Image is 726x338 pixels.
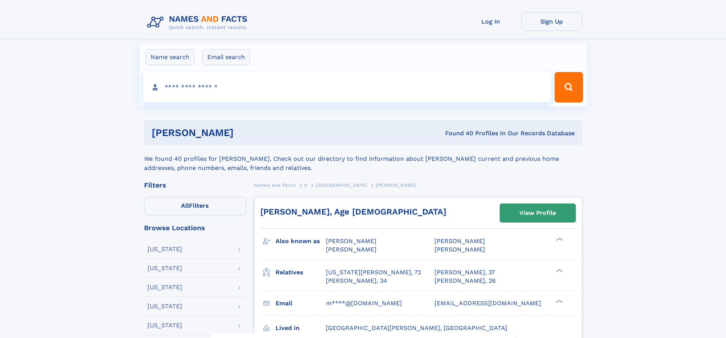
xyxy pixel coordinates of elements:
h3: Lived in [276,322,326,335]
span: [PERSON_NAME] [326,237,377,245]
button: Search Button [555,72,583,103]
div: [US_STATE] [147,303,182,309]
a: [PERSON_NAME], 37 [434,268,495,277]
a: [US_STATE][PERSON_NAME], 72 [326,268,421,277]
div: Browse Locations [144,224,246,231]
span: [PERSON_NAME] [434,246,485,253]
label: Name search [146,49,194,65]
span: [PERSON_NAME] [376,183,417,188]
span: [PERSON_NAME] [434,237,485,245]
div: [US_STATE] [147,284,182,290]
div: ❯ [554,237,563,242]
h1: [PERSON_NAME] [152,128,340,138]
img: Logo Names and Facts [144,12,254,33]
h3: Also known as [276,235,326,248]
span: [GEOGRAPHIC_DATA] [316,183,367,188]
span: [PERSON_NAME] [326,246,377,253]
span: K [304,183,308,188]
a: [GEOGRAPHIC_DATA] [316,180,367,190]
label: Filters [144,197,246,215]
div: [US_STATE] [147,322,182,328]
span: [EMAIL_ADDRESS][DOMAIN_NAME] [434,300,541,307]
a: Sign Up [521,12,582,31]
a: Names and Facts [254,180,296,190]
a: Log In [460,12,521,31]
a: K [304,180,308,190]
a: [PERSON_NAME], 34 [326,277,387,285]
div: View Profile [519,204,556,222]
div: ❯ [554,299,563,304]
label: Email search [202,49,250,65]
input: search input [143,72,551,103]
div: [US_STATE] [147,246,182,252]
h3: Email [276,297,326,310]
a: View Profile [500,204,575,222]
div: We found 40 profiles for [PERSON_NAME]. Check out our directory to find information about [PERSON... [144,145,582,173]
a: [PERSON_NAME], 26 [434,277,496,285]
div: Found 40 Profiles In Our Records Database [339,129,575,138]
div: ❯ [554,268,563,273]
a: [PERSON_NAME], Age [DEMOGRAPHIC_DATA] [260,207,446,216]
span: [GEOGRAPHIC_DATA][PERSON_NAME], [GEOGRAPHIC_DATA] [326,324,507,332]
span: All [181,202,189,209]
div: Filters [144,182,246,189]
div: [US_STATE] [147,265,182,271]
h3: Relatives [276,266,326,279]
